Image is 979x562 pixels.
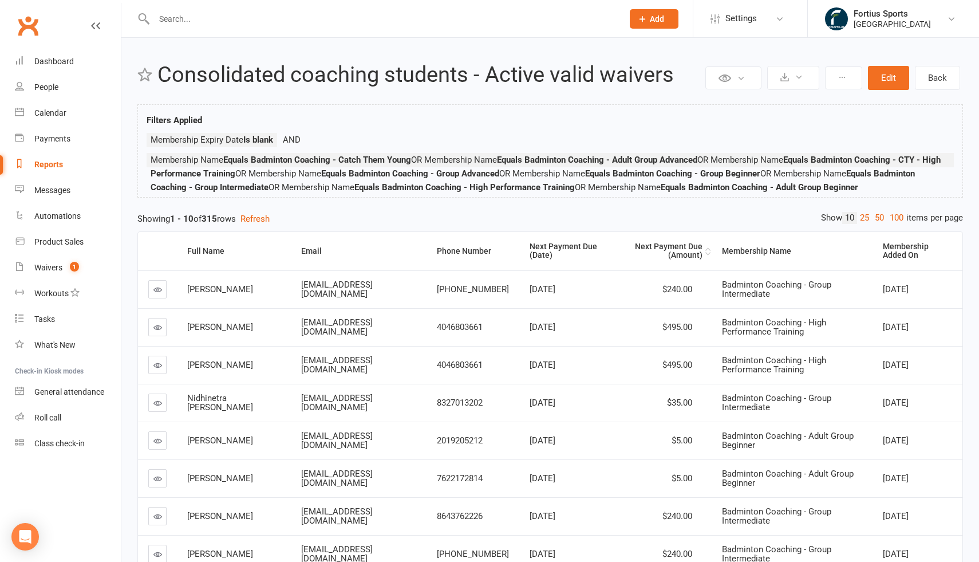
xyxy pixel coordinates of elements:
a: Workouts [15,281,121,306]
a: 25 [857,212,872,224]
div: Email [301,247,417,256]
div: Roll call [34,413,61,422]
div: Full Name [187,247,282,256]
span: $495.00 [662,360,692,370]
input: Search... [151,11,615,27]
div: Calendar [34,108,66,117]
div: People [34,82,58,92]
div: Phone Number [437,247,510,256]
strong: 315 [202,214,217,224]
span: [DATE] [883,549,909,559]
span: 4046803661 [437,322,483,332]
span: [DATE] [883,398,909,408]
a: Clubworx [14,11,42,40]
span: [DATE] [530,398,555,408]
span: 2019205212 [437,435,483,446]
strong: Equals Badminton Coaching - Catch Them Young [223,155,411,165]
div: Open Intercom Messenger [11,523,39,551]
span: [PERSON_NAME] [187,549,253,559]
strong: Filters Applied [147,115,202,125]
span: [EMAIL_ADDRESS][DOMAIN_NAME] [301,317,373,337]
span: [EMAIL_ADDRESS][DOMAIN_NAME] [301,431,373,451]
span: $240.00 [662,284,692,294]
div: Membership Added On [883,242,953,260]
span: 8643762226 [437,511,483,521]
h2: Consolidated coaching students - Active valid waivers [157,63,702,87]
strong: Equals Badminton Coaching - Adult Group Advanced [497,155,697,165]
div: Product Sales [34,237,84,246]
span: [DATE] [530,360,555,370]
span: Badminton Coaching - Group Intermediate [722,506,831,526]
span: $240.00 [662,511,692,521]
span: [DATE] [530,473,555,484]
div: Showing of rows [137,212,963,226]
span: 1 [70,262,79,272]
span: $5.00 [672,435,692,446]
span: Add [650,14,664,23]
div: Waivers [34,263,62,272]
div: Next Payment Due (Amount) [621,242,702,260]
a: Calendar [15,100,121,126]
span: OR Membership Name [411,155,697,165]
img: thumb_image1743802567.png [825,7,848,30]
strong: Equals Badminton Coaching - Group Beginner [585,168,760,179]
span: $5.00 [672,473,692,484]
span: [PERSON_NAME] [187,511,253,521]
strong: Equals Badminton Coaching - Adult Group Beginner [661,182,858,192]
span: Settings [725,6,757,32]
a: Messages [15,178,121,203]
div: Tasks [34,315,55,324]
a: Product Sales [15,229,121,255]
span: [DATE] [883,435,909,446]
div: What's New [34,340,76,349]
a: Dashboard [15,49,121,74]
a: Roll call [15,405,121,431]
strong: 1 - 10 [170,214,194,224]
strong: Is blank [243,135,273,145]
strong: Equals Badminton Coaching - Group Advanced [321,168,499,179]
div: Payments [34,134,70,143]
span: [DATE] [883,360,909,370]
a: Automations [15,203,121,229]
span: [DATE] [530,511,555,521]
span: [PERSON_NAME] [187,284,253,294]
strong: Equals Badminton Coaching - High Performance Training [354,182,575,192]
span: Membership Name [151,155,411,165]
a: General attendance kiosk mode [15,379,121,405]
div: Reports [34,160,63,169]
a: 10 [842,212,857,224]
span: $495.00 [662,322,692,332]
span: [PHONE_NUMBER] [437,284,509,294]
span: OR Membership Name [235,168,499,179]
span: Badminton Coaching - Adult Group Beginner [722,431,854,451]
span: [EMAIL_ADDRESS][DOMAIN_NAME] [301,469,373,489]
span: [DATE] [530,322,555,332]
a: Class kiosk mode [15,431,121,457]
span: [DATE] [530,435,555,446]
span: [PERSON_NAME] [187,360,253,370]
span: Badminton Coaching - High Performance Training [722,317,826,337]
span: [EMAIL_ADDRESS][DOMAIN_NAME] [301,393,373,413]
div: Messages [34,186,70,195]
span: [PERSON_NAME] [187,435,253,446]
a: Waivers 1 [15,255,121,281]
div: Membership Name [722,247,863,256]
a: Tasks [15,306,121,332]
span: Badminton Coaching - Group Intermediate [722,393,831,413]
span: [DATE] [883,284,909,294]
div: Dashboard [34,57,74,66]
span: [DATE] [883,473,909,484]
span: [DATE] [530,549,555,559]
span: 7622172814 [437,473,483,484]
div: Workouts [34,289,69,298]
span: Badminton Coaching - Adult Group Beginner [722,469,854,489]
button: Refresh [240,212,270,226]
span: [PHONE_NUMBER] [437,549,509,559]
span: $35.00 [667,398,692,408]
span: [PERSON_NAME] [187,322,253,332]
span: 4046803661 [437,360,483,370]
span: $240.00 [662,549,692,559]
div: Next Payment Due (Date) [530,242,601,260]
div: Class check-in [34,439,85,448]
span: [DATE] [530,284,555,294]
